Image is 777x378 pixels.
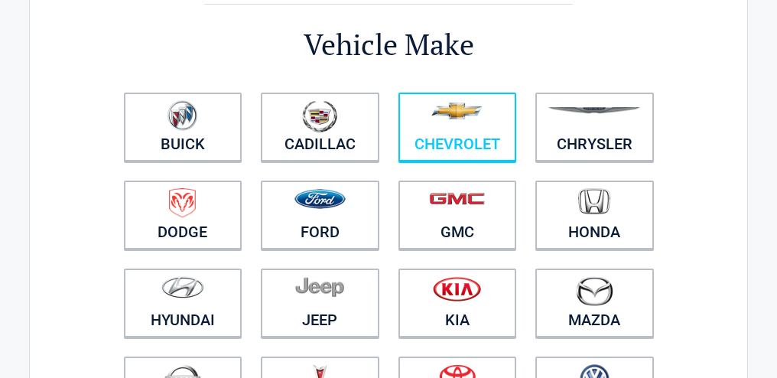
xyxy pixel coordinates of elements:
a: Mazda [535,269,654,337]
img: chrysler [548,107,641,114]
a: Chevrolet [398,93,517,161]
img: gmc [429,192,485,205]
a: Kia [398,269,517,337]
a: Chrysler [535,93,654,161]
img: honda [578,188,610,215]
a: Buick [124,93,242,161]
a: Jeep [261,269,379,337]
img: mazda [575,276,613,306]
a: Honda [535,181,654,249]
a: GMC [398,181,517,249]
img: cadillac [302,100,337,132]
img: jeep [295,276,344,298]
img: buick [167,100,197,131]
h2: Vehicle Make [114,25,663,64]
a: Cadillac [261,93,379,161]
img: kia [433,276,481,301]
a: Ford [261,181,379,249]
img: dodge [169,188,196,218]
img: hyundai [161,276,204,298]
img: chevrolet [431,103,483,119]
a: Dodge [124,181,242,249]
img: ford [294,189,346,209]
a: Hyundai [124,269,242,337]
